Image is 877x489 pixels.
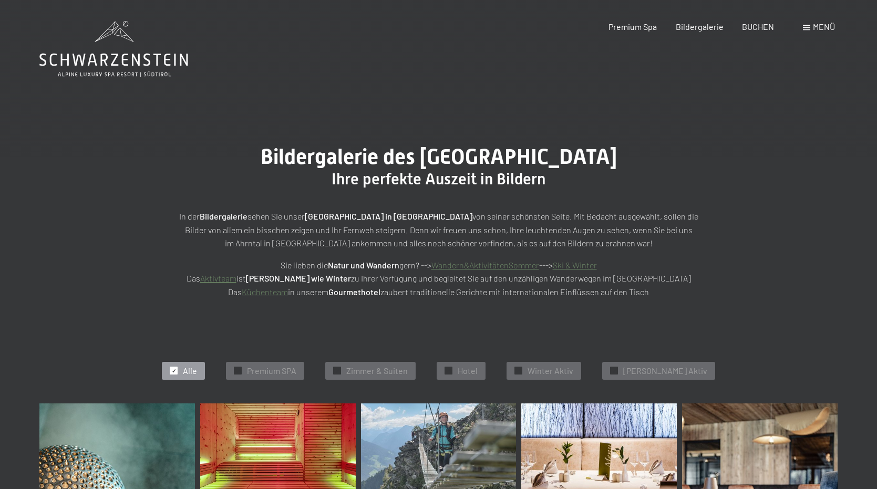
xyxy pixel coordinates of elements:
[346,365,408,377] span: Zimmer & Suiten
[335,367,339,374] span: ✓
[608,22,657,32] a: Premium Spa
[200,211,247,221] strong: Bildergalerie
[813,22,835,32] span: Menü
[247,365,296,377] span: Premium SPA
[676,22,724,32] a: Bildergalerie
[328,260,399,270] strong: Natur und Wandern
[305,211,472,221] strong: [GEOGRAPHIC_DATA] in [GEOGRAPHIC_DATA]
[176,258,701,299] p: Sie lieben die gern? --> ---> Das ist zu Ihrer Verfügung und begleitet Sie auf den unzähligen Wan...
[183,365,197,377] span: Alle
[447,367,451,374] span: ✓
[458,365,478,377] span: Hotel
[236,367,240,374] span: ✓
[172,367,176,374] span: ✓
[553,260,597,270] a: Ski & Winter
[332,170,545,188] span: Ihre perfekte Auszeit in Bildern
[176,210,701,250] p: In der sehen Sie unser von seiner schönsten Seite. Mit Bedacht ausgewählt, sollen die Bilder von ...
[517,367,521,374] span: ✓
[528,365,573,377] span: Winter Aktiv
[612,367,616,374] span: ✓
[246,273,351,283] strong: [PERSON_NAME] wie Winter
[742,22,774,32] a: BUCHEN
[200,273,236,283] a: Aktivteam
[242,287,288,297] a: Küchenteam
[261,144,617,169] span: Bildergalerie des [GEOGRAPHIC_DATA]
[431,260,539,270] a: Wandern&AktivitätenSommer
[623,365,707,377] span: [PERSON_NAME] Aktiv
[328,287,380,297] strong: Gourmethotel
